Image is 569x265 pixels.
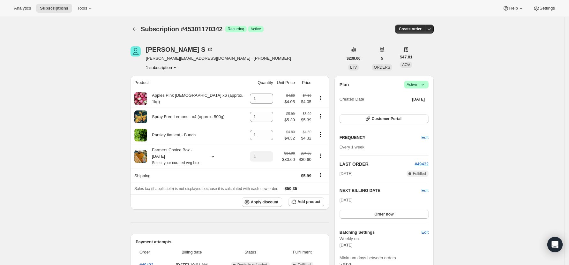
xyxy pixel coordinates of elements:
div: [PERSON_NAME] S [146,46,213,53]
span: | [419,82,420,87]
span: Subscriptions [40,6,68,11]
div: Parsley flat leaf - Bunch [147,132,196,138]
span: Apply discount [251,200,279,205]
img: product img [134,110,147,123]
small: $4.50 [303,94,311,97]
button: Apply discount [242,197,282,207]
small: $34.00 [284,151,295,155]
th: Order [136,245,165,259]
span: Recurring [228,26,244,32]
h2: LAST ORDER [340,161,415,167]
span: Order now [374,212,393,217]
span: $4.32 [284,135,295,141]
span: $4.05 [299,99,311,105]
span: [DATE] [340,170,353,177]
button: Product actions [146,64,178,71]
button: Create order [395,25,425,34]
span: Subscription #45301170342 [141,26,222,33]
span: ORDERS [374,65,390,70]
span: Active [407,81,426,88]
small: $4.80 [303,130,311,134]
span: $5.39 [299,117,311,123]
span: AOV [402,63,410,67]
h2: Plan [340,81,349,88]
button: Order now [340,210,429,219]
button: [DATE] [408,95,429,104]
small: $4.80 [286,130,295,134]
button: Help [499,4,528,13]
img: product img [134,150,147,163]
span: Add product [297,199,320,204]
span: $4.05 [284,99,295,105]
span: Tools [77,6,87,11]
th: Unit Price [275,76,297,90]
span: Fulfillment [284,249,320,255]
div: Apples Pink [DEMOGRAPHIC_DATA] x6 (approx. 1kg) [147,92,246,105]
span: [PERSON_NAME][EMAIL_ADDRESS][DOMAIN_NAME] · [PHONE_NUMBER] [146,55,291,62]
button: 5 [377,54,387,63]
span: $50.35 [285,186,297,191]
span: Weekly on [340,236,429,242]
h6: Batching Settings [340,229,422,236]
span: Edit [422,229,429,236]
span: $239.06 [347,56,360,61]
span: Create order [399,26,422,32]
div: Open Intercom Messenger [547,237,563,252]
th: Quantity [248,76,275,90]
th: Product [131,76,248,90]
span: Every 1 week [340,145,364,149]
span: Customer Portal [372,116,401,121]
button: Product actions [315,95,326,102]
span: $30.60 [282,156,295,163]
small: $4.50 [286,94,295,97]
span: Minimum days between orders [340,255,429,261]
span: [DATE] [340,198,353,202]
span: Martin S [131,46,141,57]
span: $4.32 [299,135,311,141]
button: Edit [418,227,432,238]
button: Tools [73,4,97,13]
span: Status [220,249,280,255]
span: Sales tax (if applicable) is not displayed because it is calculated with each new order. [134,186,278,191]
button: Edit [422,187,429,194]
h2: FREQUENCY [340,134,422,141]
button: Subscriptions [36,4,72,13]
div: Spray Free Lemons - x4 (approx. 500g) [147,114,225,120]
span: $5.99 [301,173,311,178]
button: $239.06 [343,54,364,63]
small: Select your curated veg box. [152,161,200,165]
button: Product actions [315,113,326,120]
span: Created Date [340,96,364,102]
span: LTV [350,65,357,70]
img: product img [134,129,147,141]
span: Settings [540,6,555,11]
span: [DATE] [412,97,425,102]
button: Product actions [315,131,326,138]
span: Help [509,6,518,11]
span: Analytics [14,6,31,11]
th: Shipping [131,169,248,183]
button: Add product [288,197,324,206]
h2: NEXT BILLING DATE [340,187,422,194]
button: Shipping actions [315,171,326,178]
span: Edit [422,134,429,141]
span: $5.39 [284,117,295,123]
span: Billing date [167,249,216,255]
h2: Payment attempts [136,239,324,245]
button: Edit [418,132,432,143]
small: $34.00 [301,151,311,155]
span: Active [251,26,261,32]
button: Subscriptions [131,25,139,34]
span: $30.60 [299,156,311,163]
span: $47.81 [400,54,413,60]
button: Customer Portal [340,114,429,123]
span: Fulfilled [413,171,426,176]
img: product img [134,92,147,105]
button: Settings [529,4,559,13]
span: 5 [381,56,383,61]
a: #49432 [415,162,429,166]
button: Analytics [10,4,35,13]
small: $5.99 [286,112,295,116]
